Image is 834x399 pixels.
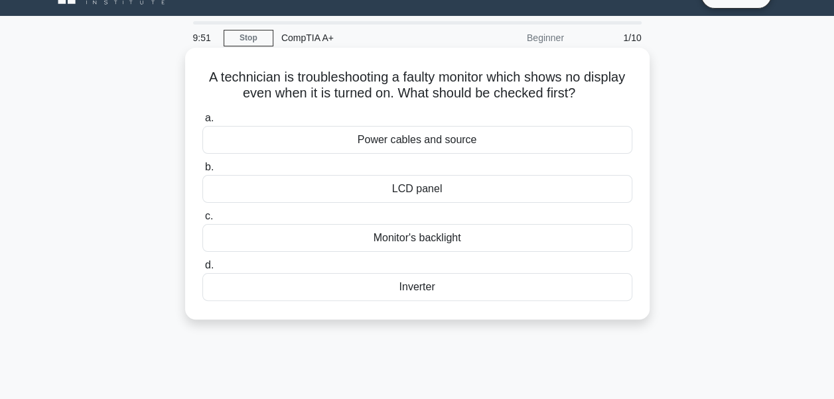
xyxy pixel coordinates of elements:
[273,25,456,51] div: CompTIA A+
[202,224,632,252] div: Monitor's backlight
[185,25,224,51] div: 9:51
[456,25,572,51] div: Beginner
[201,69,634,102] h5: A technician is troubleshooting a faulty monitor which shows no display even when it is turned on...
[572,25,650,51] div: 1/10
[202,273,632,301] div: Inverter
[205,112,214,123] span: a.
[205,161,214,172] span: b.
[202,175,632,203] div: LCD panel
[205,210,213,221] span: c.
[224,30,273,46] a: Stop
[202,126,632,154] div: Power cables and source
[205,259,214,270] span: d.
